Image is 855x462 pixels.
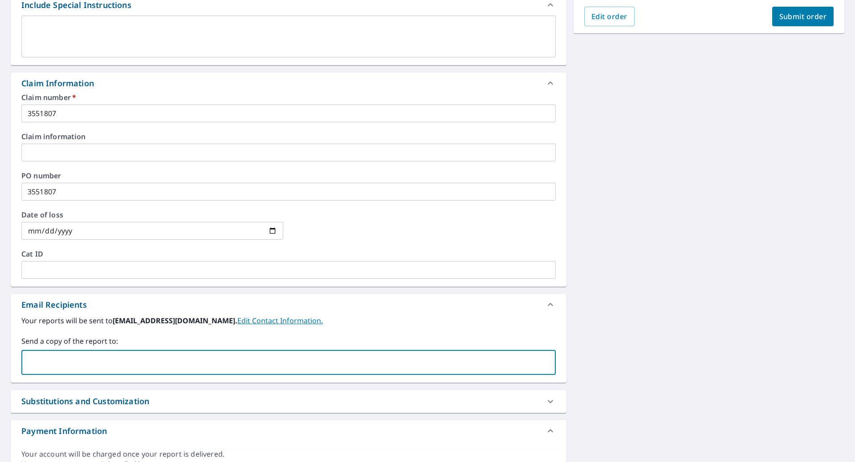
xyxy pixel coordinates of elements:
[21,77,94,89] div: Claim Information
[11,294,566,315] div: Email Recipients
[772,7,834,26] button: Submit order
[11,420,566,442] div: Payment Information
[237,316,323,325] a: EditContactInfo
[21,133,556,140] label: Claim information
[584,7,635,26] button: Edit order
[21,299,87,311] div: Email Recipients
[21,172,556,179] label: PO number
[21,315,556,326] label: Your reports will be sent to
[11,72,566,94] div: Claim Information
[779,12,827,21] span: Submit order
[591,12,627,21] span: Edit order
[21,395,149,407] div: Substitutions and Customization
[21,94,556,101] label: Claim number
[21,211,283,218] label: Date of loss
[21,336,556,346] label: Send a copy of the report to:
[21,250,556,257] label: Cat ID
[21,425,107,437] div: Payment Information
[21,449,556,459] div: Your account will be charged once your report is delivered.
[11,390,566,413] div: Substitutions and Customization
[113,316,237,325] b: [EMAIL_ADDRESS][DOMAIN_NAME].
